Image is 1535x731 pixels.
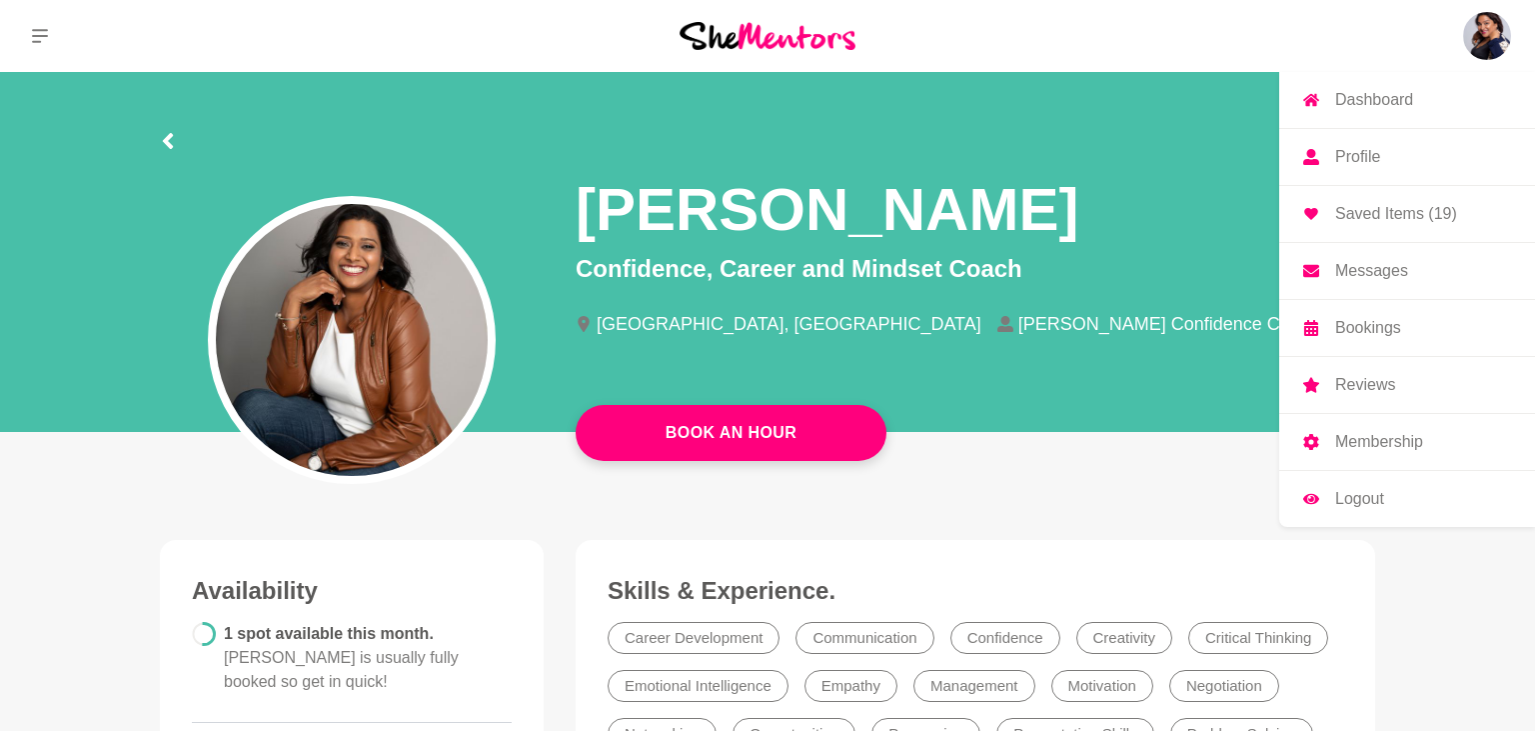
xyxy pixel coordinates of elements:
a: Messages [1279,243,1535,299]
a: Reviews [1279,357,1535,413]
li: [GEOGRAPHIC_DATA], [GEOGRAPHIC_DATA] [576,315,997,333]
img: Richa Joshi [1463,12,1511,60]
a: Richa JoshiDashboardProfileSaved Items (19)MessagesBookingsReviewsMembershipLogout [1463,12,1511,60]
p: Dashboard [1335,92,1413,108]
a: Saved Items (19) [1279,186,1535,242]
p: Saved Items (19) [1335,206,1457,222]
img: She Mentors Logo [680,22,855,49]
span: 1 spot available this month. [224,625,459,690]
a: Dashboard [1279,72,1535,128]
p: Reviews [1335,377,1395,393]
a: Book An Hour [576,405,886,461]
p: Messages [1335,263,1408,279]
a: Bookings [1279,300,1535,356]
p: Confidence, Career and Mindset Coach [576,251,1375,287]
h3: Skills & Experience. [608,576,1343,606]
a: Profile [1279,129,1535,185]
span: [PERSON_NAME] is usually fully booked so get in quick! [224,649,459,690]
p: Logout [1335,491,1384,507]
h1: [PERSON_NAME] [576,172,1078,247]
p: Bookings [1335,320,1401,336]
p: Membership [1335,434,1423,450]
p: Profile [1335,149,1380,165]
li: [PERSON_NAME] Confidence Coaching [997,315,1359,333]
h3: Availability [192,576,512,606]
